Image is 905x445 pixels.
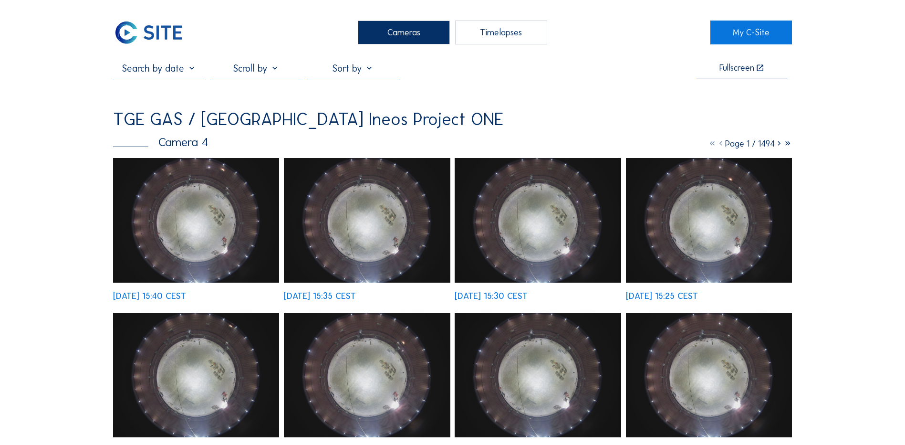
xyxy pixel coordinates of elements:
div: Camera 4 [113,136,208,148]
div: Timelapses [455,21,547,44]
div: TGE GAS / [GEOGRAPHIC_DATA] Ineos Project ONE [113,111,503,128]
div: Fullscreen [719,64,754,73]
img: image_53202028 [455,158,621,283]
div: [DATE] 15:35 CEST [284,292,356,300]
span: Page 1 / 1494 [725,138,775,149]
div: [DATE] 15:30 CEST [455,292,528,300]
img: image_53201582 [284,313,450,437]
img: image_53201880 [626,158,792,283]
div: Cameras [358,21,450,44]
div: [DATE] 15:25 CEST [626,292,698,300]
img: image_53202249 [113,158,279,283]
input: Search by date 󰅀 [113,63,205,74]
div: [DATE] 15:40 CEST [113,292,186,300]
a: My C-Site [710,21,792,44]
img: C-SITE Logo [113,21,184,44]
img: image_53201728 [113,313,279,437]
img: image_53201336 [626,313,792,437]
img: image_53201491 [455,313,621,437]
img: image_53202175 [284,158,450,283]
a: C-SITE Logo [113,21,195,44]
